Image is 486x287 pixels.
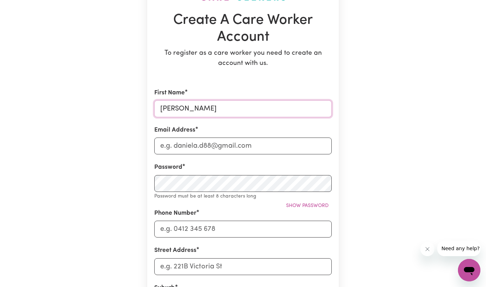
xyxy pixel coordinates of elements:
iframe: Close message [420,242,434,256]
small: Password must be at least 8 characters long [154,194,256,199]
input: e.g. 0412 345 678 [154,221,332,238]
input: e.g. daniela.d88@gmail.com [154,138,332,154]
span: Show password [286,203,329,208]
h1: Create A Care Worker Account [154,12,332,46]
input: e.g. Daniela [154,100,332,117]
label: Street Address [154,246,196,255]
iframe: Message from company [437,241,480,256]
label: Password [154,163,182,172]
label: Phone Number [154,209,196,218]
iframe: Button to launch messaging window [458,259,480,281]
p: To register as a care worker you need to create an account with us. [154,48,332,69]
button: Show password [283,200,332,211]
label: Email Address [154,126,195,135]
label: First Name [154,88,185,98]
input: e.g. 221B Victoria St [154,258,332,275]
